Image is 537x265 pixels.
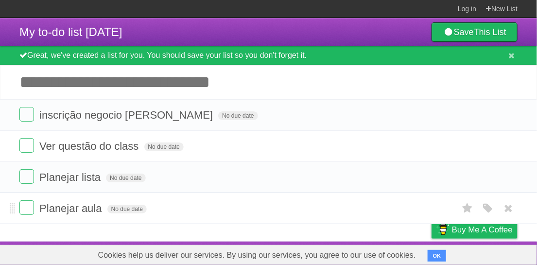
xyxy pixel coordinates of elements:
[386,244,407,263] a: Terms
[106,174,145,182] span: No due date
[39,140,141,152] span: Ver questão do class
[458,200,477,216] label: Star task
[19,107,34,122] label: Done
[39,202,104,214] span: Planejar aula
[302,244,323,263] a: About
[19,25,122,38] span: My to-do list [DATE]
[428,250,447,262] button: OK
[88,246,426,265] span: Cookies help us deliver our services. By using our services, you agree to our use of cookies.
[107,205,147,213] span: No due date
[19,200,34,215] label: Done
[39,171,103,183] span: Planejar lista
[334,244,374,263] a: Developers
[432,22,518,42] a: SaveThis List
[452,221,513,238] span: Buy me a coffee
[39,109,215,121] span: inscrição negocio [PERSON_NAME]
[218,111,258,120] span: No due date
[436,221,450,238] img: Buy me a coffee
[19,138,34,153] label: Done
[144,142,184,151] span: No due date
[456,244,518,263] a: Suggest a feature
[432,221,518,239] a: Buy me a coffee
[419,244,444,263] a: Privacy
[19,169,34,184] label: Done
[474,27,506,37] b: This List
